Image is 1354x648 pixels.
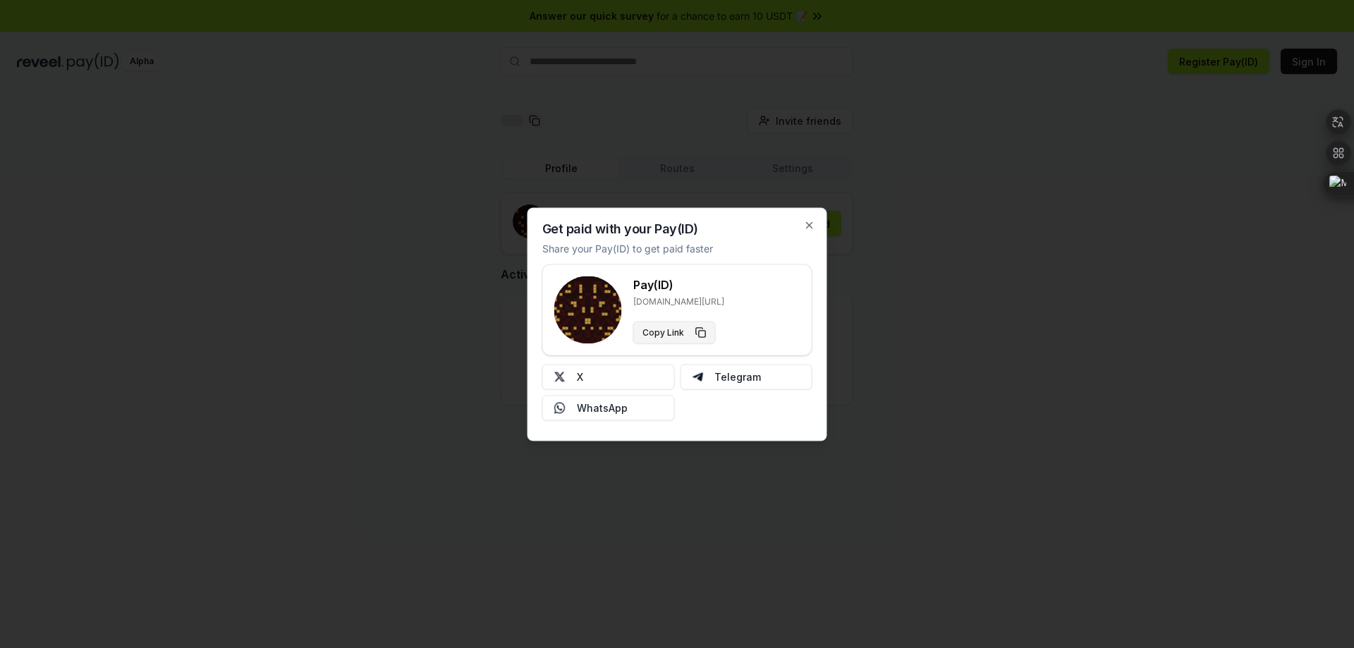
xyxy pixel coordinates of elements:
[542,364,675,389] button: X
[542,222,698,235] h2: Get paid with your Pay(ID)
[554,371,566,382] img: X
[633,321,716,343] button: Copy Link
[692,371,703,382] img: Telegram
[680,364,812,389] button: Telegram
[633,295,724,307] p: [DOMAIN_NAME][URL]
[542,395,675,420] button: WhatsApp
[554,402,566,413] img: Whatsapp
[542,240,713,255] p: Share your Pay(ID) to get paid faster
[633,276,724,293] h3: Pay(ID)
